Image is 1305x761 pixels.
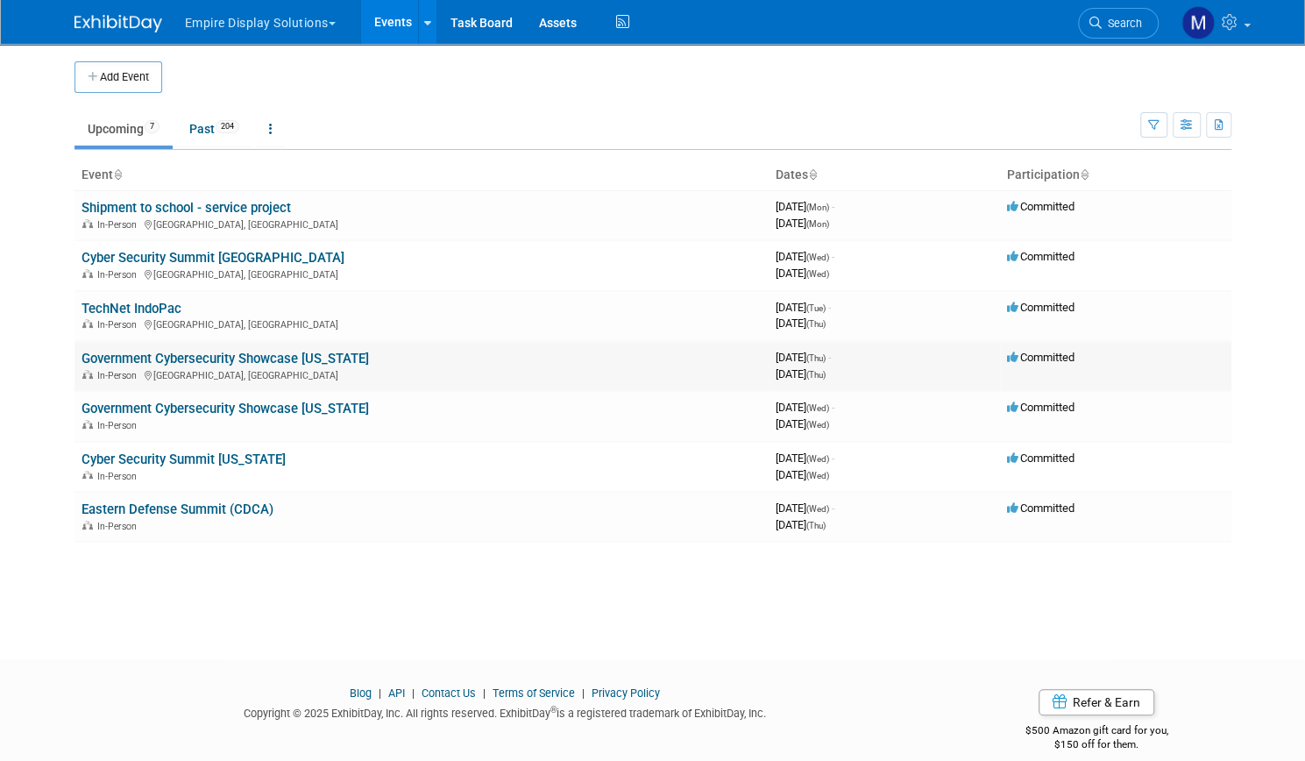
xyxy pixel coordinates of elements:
a: Cyber Security Summit [US_STATE] [82,452,286,467]
span: (Thu) [806,353,826,363]
img: In-Person Event [82,471,93,480]
span: In-Person [97,219,142,231]
a: Eastern Defense Summit (CDCA) [82,501,273,517]
span: (Wed) [806,454,829,464]
button: Add Event [74,61,162,93]
span: (Wed) [806,269,829,279]
a: Past204 [176,112,252,146]
span: [DATE] [776,417,829,430]
span: [DATE] [776,518,826,531]
span: - [828,351,831,364]
th: Event [74,160,769,190]
span: Committed [1007,250,1074,263]
th: Dates [769,160,1000,190]
span: - [832,401,834,414]
span: Committed [1007,401,1074,414]
a: Upcoming7 [74,112,173,146]
span: In-Person [97,370,142,381]
span: (Wed) [806,504,829,514]
a: Blog [350,686,372,700]
span: (Tue) [806,303,826,313]
img: ExhibitDay [74,15,162,32]
span: (Wed) [806,420,829,430]
div: [GEOGRAPHIC_DATA], [GEOGRAPHIC_DATA] [82,217,762,231]
span: Search [1102,17,1142,30]
img: In-Person Event [82,269,93,278]
span: - [832,452,834,465]
span: [DATE] [776,200,834,213]
span: Committed [1007,501,1074,515]
a: Government Cybersecurity Showcase [US_STATE] [82,351,369,366]
th: Participation [1000,160,1231,190]
div: $500 Amazon gift card for you, [961,712,1231,752]
span: (Thu) [806,521,826,530]
span: [DATE] [776,351,831,364]
span: - [832,501,834,515]
span: Committed [1007,200,1074,213]
span: Committed [1007,301,1074,314]
span: | [374,686,386,700]
span: [DATE] [776,301,831,314]
span: (Wed) [806,403,829,413]
span: | [578,686,589,700]
span: In-Person [97,420,142,431]
span: (Mon) [806,203,829,212]
span: In-Person [97,319,142,331]
span: (Thu) [806,370,826,380]
a: Shipment to school - service project [82,200,291,216]
span: [DATE] [776,501,834,515]
span: (Wed) [806,471,829,480]
span: - [832,250,834,263]
span: Committed [1007,452,1074,465]
sup: ® [550,705,557,715]
a: TechNet IndoPac [82,301,181,316]
div: Copyright © 2025 ExhibitDay, Inc. All rights reserved. ExhibitDay is a registered trademark of Ex... [74,701,936,722]
span: In-Person [97,471,142,482]
img: In-Person Event [82,370,93,379]
img: In-Person Event [82,420,93,429]
a: Sort by Participation Type [1080,167,1089,181]
span: [DATE] [776,316,826,330]
a: Sort by Start Date [808,167,817,181]
span: | [408,686,419,700]
a: Government Cybersecurity Showcase [US_STATE] [82,401,369,416]
span: In-Person [97,521,142,532]
span: 204 [216,120,239,133]
span: - [832,200,834,213]
div: [GEOGRAPHIC_DATA], [GEOGRAPHIC_DATA] [82,367,762,381]
span: (Mon) [806,219,829,229]
div: [GEOGRAPHIC_DATA], [GEOGRAPHIC_DATA] [82,267,762,281]
a: Search [1078,8,1159,39]
span: In-Person [97,269,142,281]
img: Matt h [1181,6,1215,39]
div: [GEOGRAPHIC_DATA], [GEOGRAPHIC_DATA] [82,316,762,331]
span: [DATE] [776,250,834,263]
a: Terms of Service [493,686,575,700]
span: Committed [1007,351,1074,364]
span: [DATE] [776,217,829,230]
img: In-Person Event [82,219,93,228]
span: [DATE] [776,367,826,380]
a: Contact Us [422,686,476,700]
span: 7 [145,120,160,133]
img: In-Person Event [82,521,93,530]
a: Sort by Event Name [113,167,122,181]
div: $150 off for them. [961,737,1231,752]
span: - [828,301,831,314]
span: | [479,686,490,700]
a: Privacy Policy [592,686,660,700]
span: [DATE] [776,401,834,414]
span: (Thu) [806,319,826,329]
span: [DATE] [776,468,829,481]
a: API [388,686,405,700]
span: [DATE] [776,267,829,280]
a: Refer & Earn [1039,689,1154,715]
a: Cyber Security Summit [GEOGRAPHIC_DATA] [82,250,344,266]
span: [DATE] [776,452,834,465]
span: (Wed) [806,252,829,262]
img: In-Person Event [82,319,93,328]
